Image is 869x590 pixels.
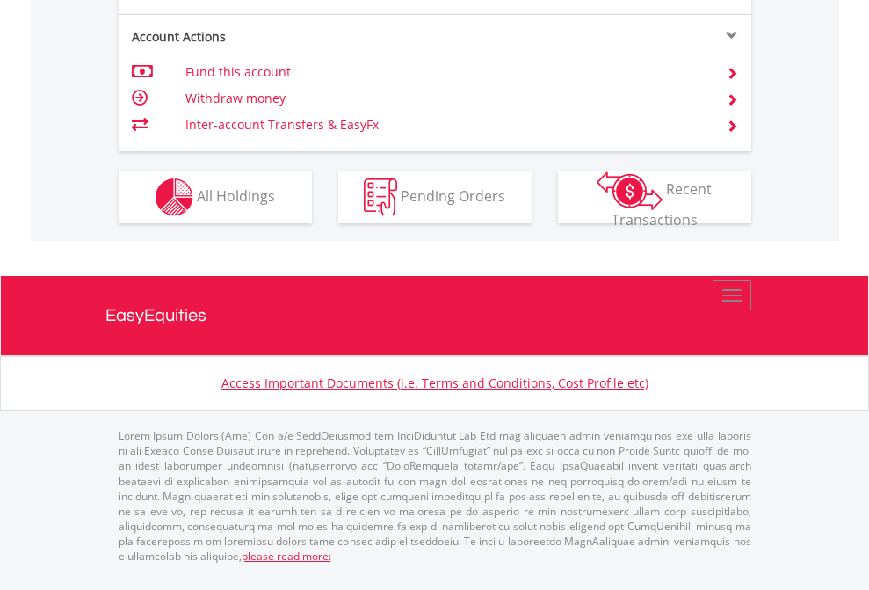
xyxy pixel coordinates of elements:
[401,186,505,205] span: Pending Orders
[185,85,705,112] td: Withdraw money
[558,171,751,223] button: Recent Transactions
[119,428,751,564] p: Lorem Ipsum Dolors (Ame) Con a/e SeddOeiusmod tem InciDiduntut Lab Etd mag aliquaen admin veniamq...
[119,28,435,46] div: Account Actions
[156,178,193,216] img: holdings-wht.png
[242,549,331,564] a: please read more:
[185,59,705,85] td: Fund this account
[119,171,312,223] button: All Holdings
[364,178,397,216] img: pending_instructions-wht.png
[105,276,764,355] a: EasyEquities
[185,112,705,138] td: Inter-account Transfers & EasyFx
[197,186,275,205] span: All Holdings
[597,171,663,210] img: transactions-zar-wht.png
[221,375,648,391] a: Access Important Documents (i.e. Terms and Conditions, Cost Profile etc)
[338,171,532,223] button: Pending Orders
